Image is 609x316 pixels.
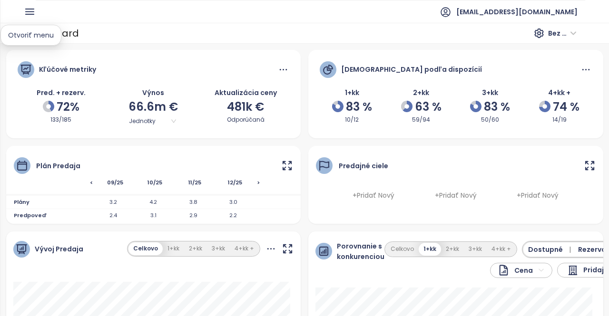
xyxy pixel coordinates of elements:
div: 133/185 [18,115,105,124]
button: 4+kk + [230,242,259,255]
div: 59/94 [389,115,453,124]
span: > [257,179,293,192]
button: 3+kk [207,242,230,255]
div: Odporúčaná [202,115,289,124]
span: 63 % [415,98,442,116]
button: 2+kk [441,243,464,256]
span: Jednotky [128,116,157,126]
span: 481k € [227,99,264,115]
div: Kľúčové metriky [39,64,96,75]
span: 11/25 [177,179,213,192]
span: 66.6m € [128,99,178,115]
button: 1+kk [163,242,184,255]
span: 2.4 [93,211,133,221]
span: 12/25 [217,179,253,192]
span: 1+kk [345,88,359,97]
span: 72% [57,98,79,116]
span: Pred. + rezerv. [37,88,86,97]
span: Plány [14,198,94,207]
span: 83 % [346,98,372,116]
span: 2.2 [213,211,253,221]
span: | [569,245,571,254]
button: Celkovo [386,243,419,256]
span: < [14,179,94,192]
span: 83 % [484,98,510,116]
button: Celkovo [128,242,163,255]
span: Porovnanie s konkurenciou [337,241,384,262]
span: 10/25 [137,179,173,192]
button: 3+kk [464,243,487,256]
div: 10/12 [320,115,384,124]
span: [EMAIL_ADDRESS][DOMAIN_NAME] [456,0,578,23]
span: Vývoj Predaja [35,244,83,254]
span: 3.2 [93,198,133,207]
button: 1+kk [419,243,441,256]
span: 2.9 [173,211,213,221]
div: 14/19 [527,115,591,124]
span: + Pridať nový [513,187,562,204]
span: 3.0 [213,198,253,207]
span: 74 % [553,98,580,116]
span: Bez DPH [548,26,577,40]
div: Aktualizácia ceny [202,87,289,98]
span: 3+kk [482,88,498,97]
span: Predpoveď [14,211,94,221]
span: + Pridať nový [349,187,398,204]
div: [DEMOGRAPHIC_DATA] podľa dispozícií [341,64,482,75]
div: Cena [498,264,533,276]
span: Dostupné [528,244,574,255]
span: + Pridať nový [431,187,480,204]
div: Výnos [109,87,197,98]
span: 4.2 [133,198,173,207]
div: 50/60 [458,115,522,124]
span: 4+kk + [548,88,570,97]
span: 3.1 [133,211,173,221]
span: 09/25 [97,179,133,192]
span: 2+kk [413,88,429,97]
div: Plán predaja [36,161,80,171]
button: 4+kk + [487,243,516,256]
span: 3.8 [173,198,213,207]
button: 2+kk [184,242,207,255]
div: Predajné ciele [339,161,388,171]
div: Otvoriť menu [0,25,61,46]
